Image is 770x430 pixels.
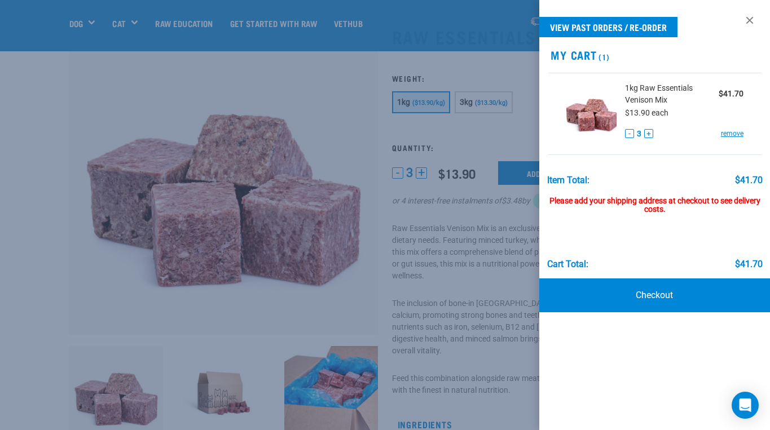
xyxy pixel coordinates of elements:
[539,17,677,37] a: View past orders / re-order
[644,129,653,138] button: +
[734,175,762,185] div: $41.70
[732,392,759,419] div: Open Intercom Messenger
[734,259,762,269] div: $41.70
[718,89,743,98] strong: $41.70
[625,108,668,117] span: $13.90 each
[547,175,589,185] div: Item Total:
[596,55,609,59] span: (1)
[625,82,718,106] span: 1kg Raw Essentials Venison Mix
[566,82,617,140] img: Raw Essentials Venison Mix
[547,259,588,269] div: Cart total:
[637,128,641,140] span: 3
[720,128,743,139] a: remove
[625,129,634,138] button: -
[547,185,762,215] div: Please add your shipping address at checkout to see delivery costs.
